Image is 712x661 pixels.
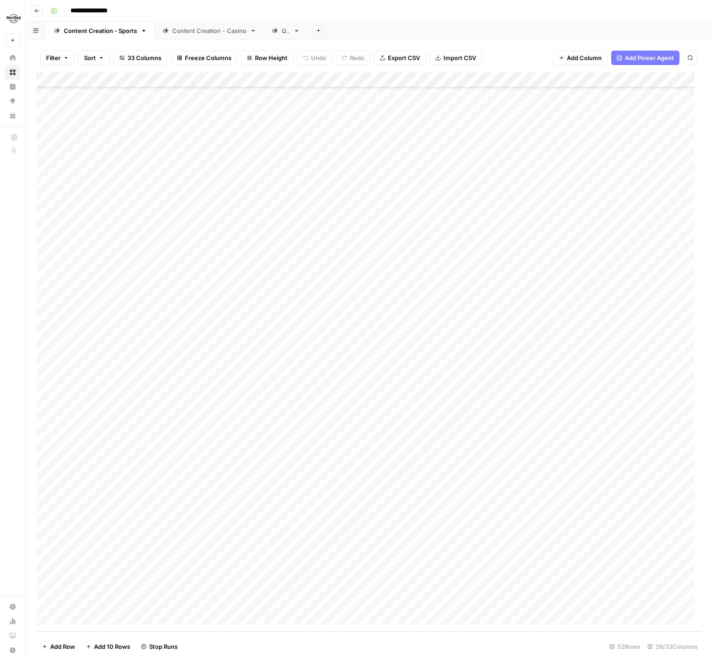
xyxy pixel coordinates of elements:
a: Learning Hub [5,628,20,643]
div: 52 Rows [606,639,644,654]
button: Redo [336,51,370,65]
span: Redo [350,53,364,62]
button: Help + Support [5,643,20,657]
a: Usage [5,614,20,628]
button: Add Row [37,639,80,654]
span: Export CSV [388,53,420,62]
button: Import CSV [429,51,482,65]
img: Hard Rock Digital Logo [5,10,22,27]
span: Add Column [567,53,602,62]
div: QA [282,26,290,35]
a: Your Data [5,108,20,123]
a: Insights [5,80,20,94]
button: Undo [297,51,332,65]
div: Content Creation - Sports [64,26,137,35]
span: Add 10 Rows [94,642,130,651]
button: Workspace: Hard Rock Digital [5,7,20,30]
span: Filter [46,53,61,62]
a: Settings [5,600,20,614]
span: Row Height [255,53,288,62]
span: Sort [84,53,96,62]
span: Freeze Columns [185,53,231,62]
a: Home [5,51,20,65]
a: QA [264,22,307,40]
span: Stop Runs [149,642,178,651]
button: Add Column [553,51,608,65]
button: Row Height [241,51,293,65]
button: Stop Runs [136,639,183,654]
span: 33 Columns [127,53,161,62]
a: Content Creation - Casino [155,22,264,40]
a: Content Creation - Sports [46,22,155,40]
span: Add Power Agent [625,53,674,62]
button: Sort [78,51,110,65]
button: Add Power Agent [611,51,679,65]
button: Filter [40,51,75,65]
div: 28/33 Columns [644,639,701,654]
span: Add Row [50,642,75,651]
button: 33 Columns [113,51,167,65]
span: Undo [311,53,326,62]
a: Browse [5,65,20,80]
button: Export CSV [374,51,426,65]
button: Add 10 Rows [80,639,136,654]
a: Opportunities [5,94,20,108]
div: Content Creation - Casino [172,26,246,35]
span: Import CSV [443,53,476,62]
button: Freeze Columns [171,51,237,65]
